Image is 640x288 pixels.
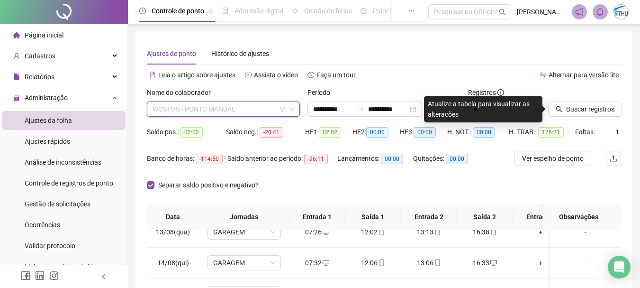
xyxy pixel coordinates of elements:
[566,104,614,114] span: Buscar registros
[304,7,352,15] span: Gestão de férias
[414,127,436,138] span: 00:00
[322,229,329,235] span: desktop
[614,5,628,19] img: 48594
[25,73,54,81] span: Relatórios
[352,127,400,138] div: HE 2:
[575,8,584,16] span: notification
[13,32,20,38] span: home
[254,71,298,79] span: Assista o vídeo
[305,127,352,138] div: HE 1:
[297,258,337,268] div: 07:32
[499,9,506,16] span: search
[25,117,72,124] span: Ajustes da folha
[337,153,413,164] div: Lançamentos:
[558,258,613,268] div: -
[378,260,385,266] span: mobile
[596,8,604,16] span: bell
[400,127,447,138] div: HE 3:
[100,273,107,280] span: left
[446,154,468,164] span: 00:00
[297,227,337,237] div: 07:26
[153,102,294,116] span: WOSTON - PONTO MANUAL
[378,229,385,235] span: mobile
[540,72,546,78] span: swap
[352,258,393,268] div: 12:06
[245,72,252,78] span: youtube
[292,8,298,14] span: sun
[25,263,97,270] span: Link para registro rápido
[13,94,20,101] span: lock
[345,204,401,230] th: Saída 1
[213,256,275,270] span: GARAGEM
[49,271,59,280] span: instagram
[615,128,619,136] span: 1
[464,258,505,268] div: 16:33
[147,87,217,98] label: Nome do colaborador
[25,200,90,208] span: Gestão de solicitações
[357,105,364,113] span: swap-right
[304,154,328,164] span: -96:11
[13,53,20,59] span: user-add
[289,106,295,112] span: down
[157,259,189,267] span: 14/08(qui)
[549,71,619,79] span: Alternar para versão lite
[538,127,564,138] span: 175:21
[513,204,568,230] th: Entrada 3
[222,8,229,14] span: file-done
[556,106,562,112] span: search
[25,158,101,166] span: Análise de inconsistências
[408,258,449,268] div: 13:06
[575,128,596,136] span: Faltas:
[522,153,584,164] span: Ver espelho de ponto
[357,105,364,113] span: to
[307,87,336,98] label: Período
[25,138,70,145] span: Ajustes rápidos
[509,127,575,138] div: H. TRAB.:
[316,71,356,79] span: Faça um tour
[608,256,631,279] div: Open Intercom Messenger
[489,229,497,235] span: mobile
[35,271,45,280] span: linkedin
[520,258,561,268] div: +
[25,94,68,102] span: Administração
[447,127,509,138] div: H. NOT.:
[433,260,441,266] span: mobile
[558,227,613,237] div: -
[497,89,504,96] span: info-circle
[25,179,113,187] span: Controle de registros de ponto
[464,227,505,237] div: 16:38
[147,50,196,57] span: Ajustes de ponto
[25,31,63,39] span: Página inicial
[152,7,204,15] span: Controle de ponto
[361,8,367,14] span: dashboard
[433,229,441,235] span: mobile
[457,204,513,230] th: Saída 2
[413,153,479,164] div: Quitações:
[322,260,329,266] span: desktop
[21,271,30,280] span: facebook
[517,7,566,17] span: [PERSON_NAME] - ARTHUZO
[25,52,55,60] span: Cadastros
[279,106,285,112] span: filter
[381,154,403,164] span: 00:00
[401,204,457,230] th: Entrada 2
[550,212,606,222] span: Observações
[319,127,341,138] span: 02:02
[520,227,561,237] div: +
[489,260,497,266] span: desktop
[208,9,214,14] span: pushpin
[514,151,591,166] button: Ver espelho de ponto
[307,72,314,78] span: history
[158,71,235,79] span: Leia o artigo sobre ajustes
[25,242,75,250] span: Validar protocolo
[408,227,449,237] div: 13:13
[543,204,614,230] th: Observações
[149,72,156,78] span: file-text
[211,50,269,57] span: Histórico de ajustes
[468,87,504,98] span: Registros
[473,127,495,138] span: 00:00
[610,155,617,162] span: upload
[289,204,345,230] th: Entrada 1
[366,127,388,138] span: 00:00
[13,74,20,80] span: file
